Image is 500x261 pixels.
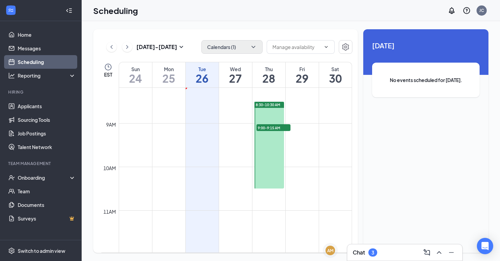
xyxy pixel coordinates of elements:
div: 12pm [102,251,117,259]
a: Messages [18,42,76,55]
svg: Collapse [66,7,72,14]
h1: 26 [186,72,219,84]
span: [DATE] [372,40,480,51]
div: JC [479,7,484,13]
a: August 24, 2025 [119,62,152,87]
h1: 30 [319,72,352,84]
span: No events scheduled for [DATE]. [386,76,466,84]
div: Hiring [8,89,74,95]
h1: 27 [219,72,252,84]
div: AM [327,248,333,254]
h3: Chat [353,249,365,256]
h1: Scheduling [93,5,138,16]
svg: ChevronDown [323,44,329,50]
svg: ComposeMessage [423,248,431,257]
div: Wed [219,66,252,72]
div: Onboarding [18,174,70,181]
svg: WorkstreamLogo [7,7,14,14]
div: Reporting [18,72,76,79]
span: EST [104,71,112,78]
h1: 25 [152,72,185,84]
button: ChevronLeft [106,42,117,52]
div: Team Management [8,161,74,166]
a: August 29, 2025 [286,62,319,87]
h1: 24 [119,72,152,84]
h1: 29 [286,72,319,84]
a: Job Postings [18,127,76,140]
a: August 26, 2025 [186,62,219,87]
div: Fri [286,66,319,72]
button: ChevronUp [434,247,445,258]
div: Thu [252,66,285,72]
svg: Settings [341,43,350,51]
div: Sun [119,66,152,72]
button: ComposeMessage [421,247,432,258]
div: Switch to admin view [18,247,65,254]
svg: QuestionInfo [463,6,471,15]
button: Settings [339,40,352,54]
svg: UserCheck [8,174,15,181]
a: Documents [18,198,76,212]
div: Sat [319,66,352,72]
div: 11am [102,208,117,215]
button: Calendars (1)ChevronDown [201,40,263,54]
svg: ChevronLeft [108,43,115,51]
a: Team [18,184,76,198]
div: 9am [105,121,117,128]
svg: ChevronDown [250,44,257,50]
input: Manage availability [272,43,321,51]
a: Applicants [18,99,76,113]
a: Home [18,28,76,42]
svg: ChevronUp [435,248,443,257]
svg: ChevronRight [124,43,131,51]
svg: Analysis [8,72,15,79]
h3: [DATE] - [DATE] [136,43,177,51]
a: August 30, 2025 [319,62,352,87]
a: Talent Network [18,140,76,154]
a: August 28, 2025 [252,62,285,87]
div: Tue [186,66,219,72]
svg: Minimize [447,248,455,257]
div: Open Intercom Messenger [477,238,493,254]
a: SurveysCrown [18,212,76,225]
div: Mon [152,66,185,72]
a: Sourcing Tools [18,113,76,127]
svg: Notifications [448,6,456,15]
svg: SmallChevronDown [177,43,185,51]
a: August 25, 2025 [152,62,185,87]
a: Scheduling [18,55,76,69]
h1: 28 [252,72,285,84]
div: 10am [102,164,117,172]
span: 9:00-9:15 AM [256,124,290,131]
svg: Clock [104,63,112,71]
a: August 27, 2025 [219,62,252,87]
span: 8:30-10:30 AM [256,102,280,107]
svg: Settings [8,247,15,254]
button: Minimize [446,247,457,258]
button: ChevronRight [122,42,132,52]
div: 3 [371,250,374,256]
